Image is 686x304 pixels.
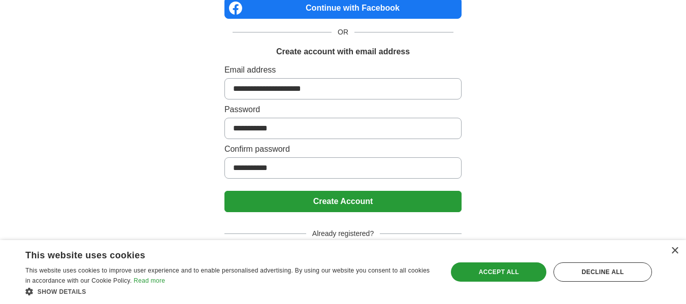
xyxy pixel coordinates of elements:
[25,286,435,296] div: Show details
[451,262,546,282] div: Accept all
[25,267,430,284] span: This website uses cookies to improve user experience and to enable personalised advertising. By u...
[224,143,462,155] label: Confirm password
[276,46,410,58] h1: Create account with email address
[224,104,462,116] label: Password
[224,64,462,76] label: Email address
[332,27,354,38] span: OR
[38,288,86,295] span: Show details
[553,262,652,282] div: Decline all
[134,277,165,284] a: Read more, opens a new window
[306,228,380,239] span: Already registered?
[671,247,678,255] div: Close
[224,191,462,212] button: Create Account
[25,246,410,261] div: This website uses cookies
